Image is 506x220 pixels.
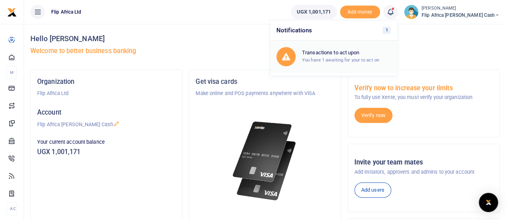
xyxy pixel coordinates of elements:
p: Flip Africa Ltd [37,89,176,97]
span: Flip Africa [PERSON_NAME] Cash [422,12,500,19]
h5: Organization [37,78,176,86]
img: xente-_physical_cards.png [230,117,300,206]
h5: Account [37,109,176,117]
li: Wallet ballance [288,5,340,19]
p: Add initiators, approvers and admins to your account [354,168,493,176]
a: Verify now [354,108,392,123]
h5: Welcome to better business banking [30,47,500,55]
a: UGX 1,001,171 [291,5,337,19]
h4: Hello [PERSON_NAME] [30,34,500,43]
p: To fully use Xente, you must verify your organization [354,93,493,101]
a: Add users [354,182,391,198]
li: Toup your wallet [340,6,380,19]
small: You have 1 awaiting for your to act on [302,57,379,63]
a: Transactions to act upon You have 1 awaiting for your to act on [270,41,397,73]
li: M [6,66,17,79]
p: Make online and POS payments anywhere with VISA [196,89,334,97]
small: [PERSON_NAME] [422,5,500,12]
div: Open Intercom Messenger [479,193,498,212]
p: Your current account balance [37,138,176,146]
h6: Notifications [270,20,397,41]
img: profile-user [404,5,418,19]
h5: Get visa cards [196,78,334,86]
span: Add money [340,6,380,19]
p: Flip Africa [PERSON_NAME] Cash [37,121,176,129]
a: profile-user [PERSON_NAME] Flip Africa [PERSON_NAME] Cash [404,5,500,19]
img: logo-small [7,8,17,17]
span: 1 [382,27,391,34]
a: logo-small logo-large logo-large [7,9,17,15]
span: Flip Africa Ltd [48,8,85,16]
span: UGX 1,001,171 [297,8,331,16]
a: Add money [340,8,380,14]
h5: Invite your team mates [354,159,493,166]
h5: UGX 1,001,171 [37,148,176,156]
h5: Verify now to increase your limits [354,84,493,92]
li: Ac [6,202,17,215]
h6: Transactions to act upon [302,50,391,56]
